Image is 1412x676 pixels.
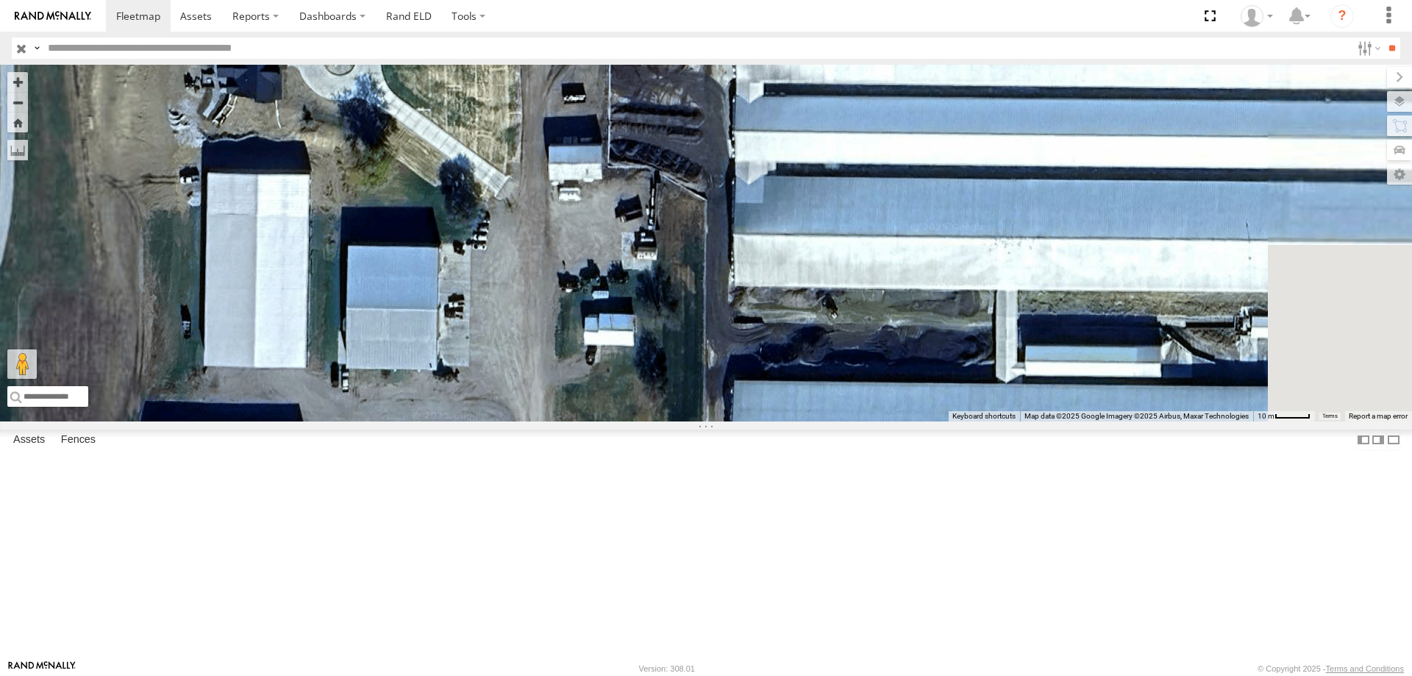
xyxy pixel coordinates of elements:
[1258,412,1274,420] span: 10 m
[1024,412,1249,420] span: Map data ©2025 Google Imagery ©2025 Airbus, Maxar Technologies
[7,72,28,92] button: Zoom in
[54,430,103,450] label: Fences
[15,11,91,21] img: rand-logo.svg
[1326,664,1404,673] a: Terms and Conditions
[1258,664,1404,673] div: © Copyright 2025 -
[8,661,76,676] a: Visit our Website
[952,411,1016,421] button: Keyboard shortcuts
[1235,5,1278,27] div: Chase Tanke
[1387,164,1412,185] label: Map Settings
[639,664,695,673] div: Version: 308.01
[1330,4,1354,28] i: ?
[7,140,28,160] label: Measure
[31,38,43,59] label: Search Query
[7,113,28,132] button: Zoom Home
[1386,430,1401,451] label: Hide Summary Table
[1322,413,1338,419] a: Terms (opens in new tab)
[1349,412,1408,420] a: Report a map error
[1371,430,1386,451] label: Dock Summary Table to the Right
[6,430,52,450] label: Assets
[7,349,37,379] button: Drag Pegman onto the map to open Street View
[1356,430,1371,451] label: Dock Summary Table to the Left
[1253,411,1315,421] button: Map Scale: 10 m per 45 pixels
[1352,38,1383,59] label: Search Filter Options
[7,92,28,113] button: Zoom out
